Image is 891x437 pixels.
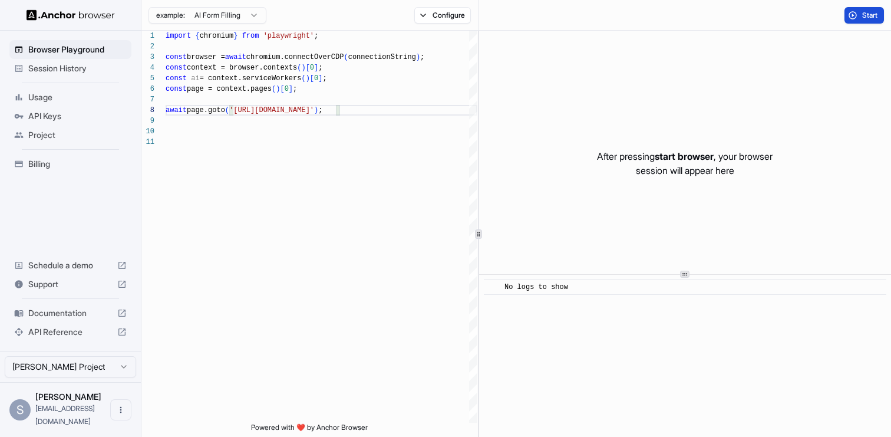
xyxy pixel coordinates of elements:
span: ai [191,74,199,83]
div: Browser Playground [9,40,131,59]
span: ] [289,85,293,93]
div: 9 [141,116,154,126]
span: const [166,53,187,61]
span: 0 [310,64,314,72]
span: ) [301,64,305,72]
span: ; [318,64,322,72]
span: await [225,53,246,61]
span: const [166,64,187,72]
span: Billing [28,158,127,170]
p: After pressing , your browser session will appear here [597,149,773,178]
div: Documentation [9,304,131,323]
div: 2 [141,41,154,52]
div: S [9,399,31,420]
span: example: [156,11,185,20]
span: ) [314,106,318,114]
span: from [242,32,259,40]
span: [ [310,74,314,83]
span: Usage [28,91,127,103]
span: browser = [187,53,225,61]
div: 4 [141,63,154,73]
span: page = context.pages [187,85,272,93]
span: const [166,74,187,83]
div: Support [9,275,131,294]
span: No logs to show [504,283,568,291]
span: ] [318,74,322,83]
span: ( [301,74,305,83]
span: 0 [285,85,289,93]
span: start browser [655,150,714,162]
span: API Keys [28,110,127,122]
span: Project [28,129,127,141]
span: Schedule a demo [28,259,113,271]
span: Documentation [28,307,113,319]
span: import [166,32,191,40]
span: ) [276,85,280,93]
span: Browser Playground [28,44,127,55]
span: Session History [28,63,127,74]
span: ( [272,85,276,93]
span: page.goto [187,106,225,114]
span: Powered with ❤️ by Anchor Browser [251,423,368,437]
span: ( [297,64,301,72]
span: ; [314,32,318,40]
div: 11 [141,137,154,147]
div: 10 [141,126,154,137]
span: Sagiv Melamed [35,392,101,402]
div: Project [9,126,131,144]
span: [ [306,64,310,72]
div: 6 [141,84,154,94]
div: 8 [141,105,154,116]
span: sagiv@vetric.io [35,404,95,426]
span: API Reference [28,326,113,338]
span: '[URL][DOMAIN_NAME]' [229,106,314,114]
div: 7 [141,94,154,105]
span: ) [306,74,310,83]
div: API Keys [9,107,131,126]
div: Usage [9,88,131,107]
span: ) [416,53,420,61]
span: Start [862,11,879,20]
span: 'playwright' [263,32,314,40]
span: ; [318,106,322,114]
button: Configure [414,7,471,24]
span: } [233,32,237,40]
span: chromium.connectOverCDP [246,53,344,61]
button: Start [844,7,884,24]
span: ( [225,106,229,114]
span: ; [420,53,424,61]
img: Anchor Logo [27,9,115,21]
span: ; [293,85,297,93]
div: Session History [9,59,131,78]
span: ; [322,74,326,83]
div: API Reference [9,323,131,341]
span: chromium [200,32,234,40]
div: 5 [141,73,154,84]
span: connectionString [348,53,416,61]
div: 1 [141,31,154,41]
span: = context.serviceWorkers [200,74,302,83]
span: { [195,32,199,40]
div: Billing [9,155,131,173]
span: [ [280,85,284,93]
span: const [166,85,187,93]
span: ] [314,64,318,72]
span: await [166,106,187,114]
span: Support [28,278,113,290]
div: Schedule a demo [9,256,131,275]
span: 0 [314,74,318,83]
button: Open menu [110,399,131,420]
div: 3 [141,52,154,63]
span: context = browser.contexts [187,64,297,72]
span: ​ [490,281,496,293]
span: ( [344,53,348,61]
